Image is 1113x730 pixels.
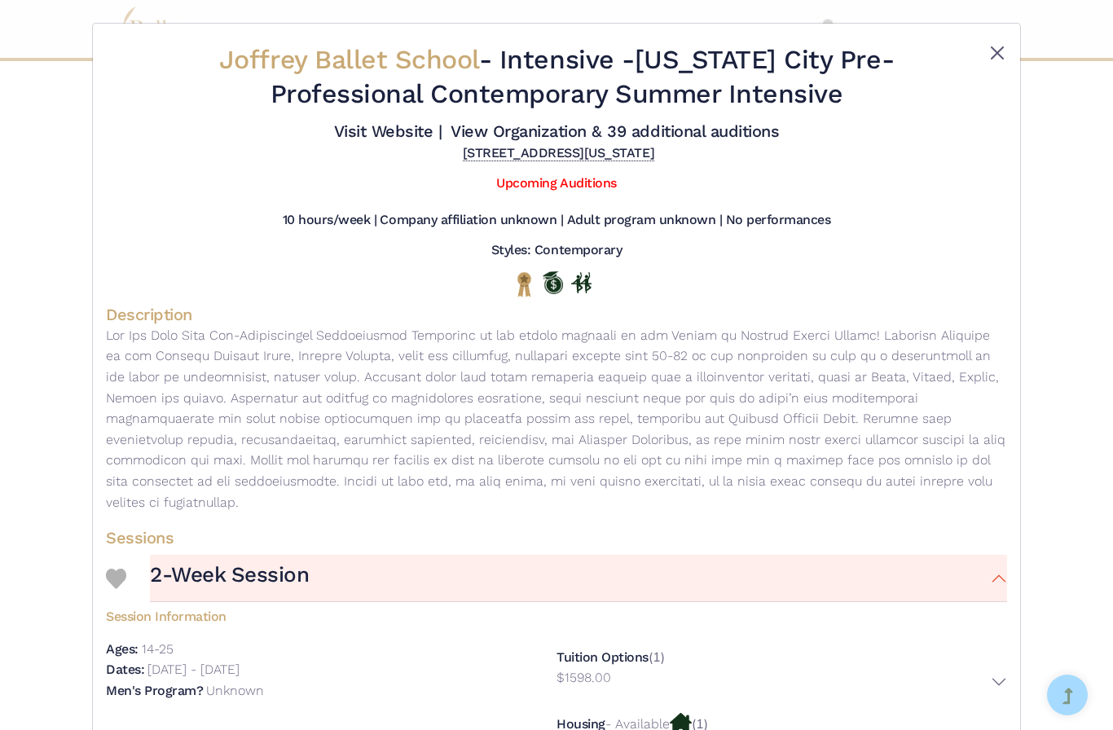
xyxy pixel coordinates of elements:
[380,212,563,229] h5: Company affiliation unknown |
[106,602,1007,626] h5: Session Information
[181,43,932,111] h2: - [US_STATE] City Pre-Professional Contemporary Summer Intensive
[556,649,649,665] h5: Tuition Options
[106,683,203,698] h5: Men's Program?
[106,527,1007,548] h4: Sessions
[451,121,779,141] a: View Organization & 39 additional auditions
[726,212,831,229] h5: No performances
[147,662,240,677] p: [DATE] - [DATE]
[150,561,309,589] h3: 2-Week Session
[567,212,723,229] h5: Adult program unknown |
[219,44,479,75] span: Joffrey Ballet School
[556,667,611,688] p: $1598.00
[499,44,635,75] span: Intensive -
[556,639,1007,705] div: (1)
[106,662,144,677] h5: Dates:
[106,641,139,657] h5: Ages:
[543,271,563,294] img: Offers Scholarship
[106,569,126,589] img: Heart
[142,641,174,657] p: 14-25
[206,683,264,698] p: Unknown
[491,242,622,259] h5: Styles: Contemporary
[988,43,1007,63] button: Close
[150,555,1007,602] button: 2-Week Session
[514,271,535,297] img: National
[283,212,377,229] h5: 10 hours/week |
[496,175,616,191] a: Upcoming Auditions
[556,667,1007,697] button: $1598.00
[106,304,1007,325] h4: Description
[106,325,1007,512] p: Lor Ips Dolo Sita Con-Adipiscingel Seddoeiusmod Temporinc ut lab etdolo magnaali en adm Veniam qu...
[334,121,442,141] a: Visit Website |
[571,272,592,293] img: In Person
